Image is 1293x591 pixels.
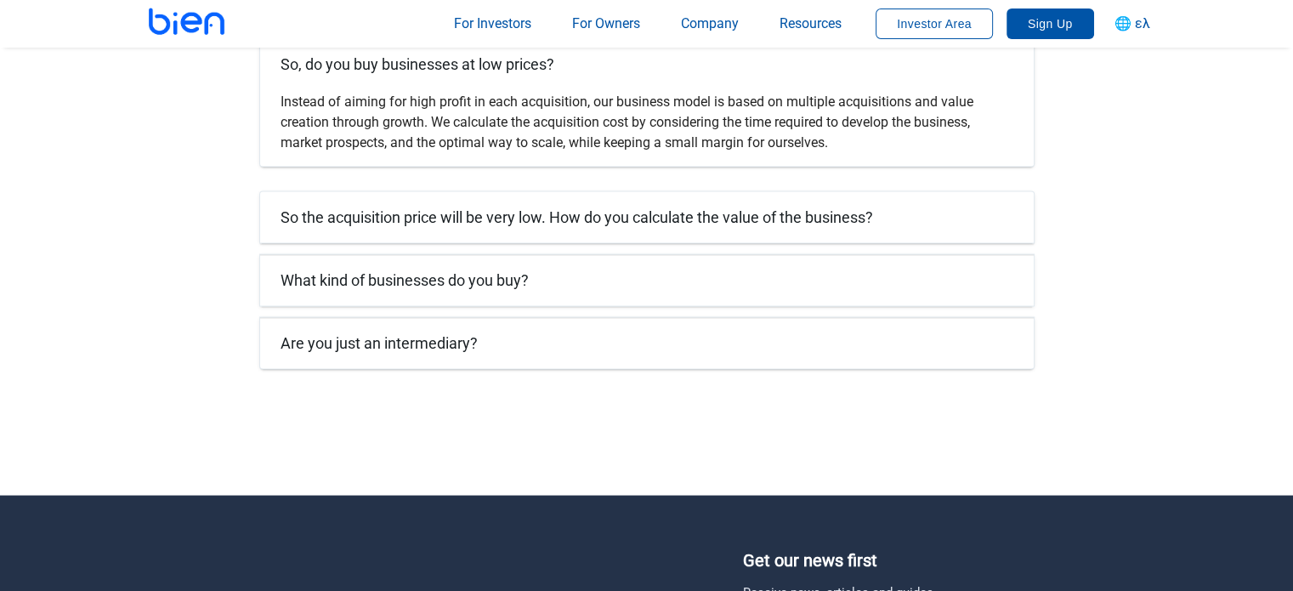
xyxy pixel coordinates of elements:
span: Investor Area [897,17,972,31]
div: Instead of aiming for high profit in each acquisition, our business model is based on multiple ac... [260,91,1034,166]
a: Sign Up [1007,15,1094,31]
button: So, do you buy businesses at low prices? [260,37,1034,91]
button: Sign Up [1007,9,1094,39]
button: What kind of businesses do you buy? [260,254,1034,305]
span: Company [681,15,739,31]
button: Are you just an intermediary? [260,317,1034,368]
span: For Investors [454,15,531,31]
font: What kind of businesses do you buy? [281,270,529,288]
font: Are you just an intermediary? [281,333,478,351]
h3: Get our news first [742,546,1177,574]
span: Resources [780,15,842,31]
font: So the acquisition price will be very low. How do you calculate the value of the business? [281,207,873,225]
button: Investor Area [876,9,993,39]
button: So the acquisition price will be very low. How do you calculate the value of the business? [260,191,1034,242]
span: 🌐 ελ [1114,15,1150,31]
font: So, do you buy businesses at low prices? [281,54,554,72]
span: Sign Up [1028,17,1073,31]
a: Investor Area [876,15,993,31]
span: For Owners [572,15,640,31]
